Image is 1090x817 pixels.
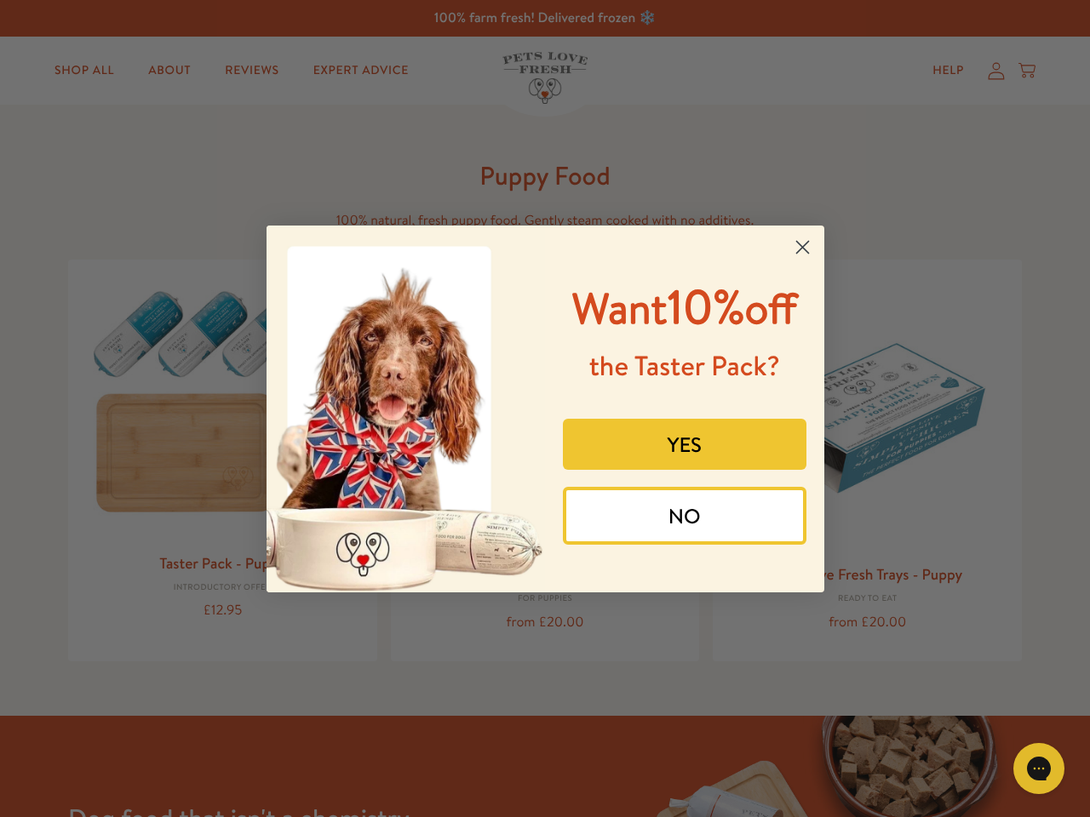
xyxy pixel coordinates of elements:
[267,226,546,592] img: 8afefe80-1ef6-417a-b86b-9520c2248d41.jpeg
[563,419,806,470] button: YES
[1005,737,1073,800] iframe: Gorgias live chat messenger
[788,232,817,262] button: Close dialog
[563,487,806,545] button: NO
[572,279,668,338] span: Want
[572,273,798,339] span: 10%
[589,347,780,385] span: the Taster Pack?
[744,279,797,338] span: off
